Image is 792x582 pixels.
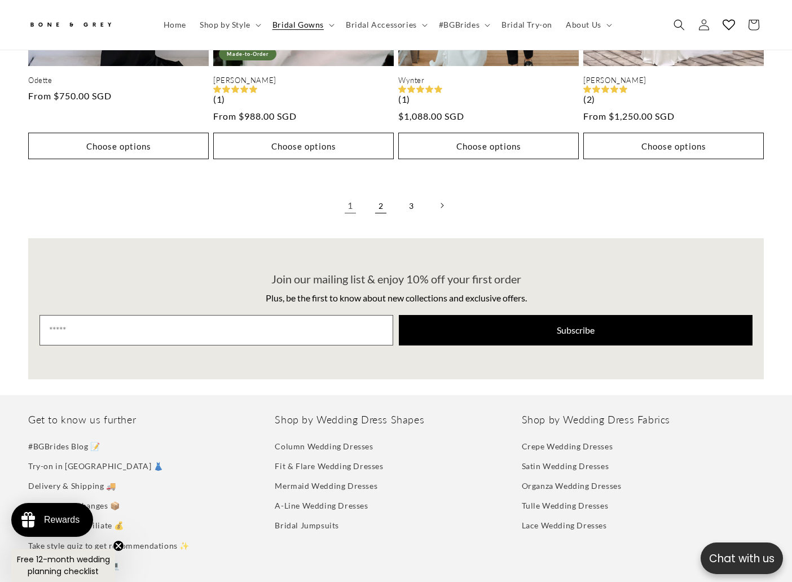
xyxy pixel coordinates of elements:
span: Bridal Accessories [346,20,417,30]
h2: Get to know us further [28,413,270,426]
a: Mermaid Wedding Dresses [275,476,377,496]
a: Bone and Grey Bridal [24,11,146,38]
a: Column Wedding Dresses [275,439,373,456]
span: Shop by Style [200,20,250,30]
h2: Shop by Wedding Dress Shapes [275,413,517,426]
summary: Bridal Gowns [266,13,339,37]
a: Bridal Jumpsuits [275,515,339,535]
a: Fit & Flare Wedding Dresses [275,456,383,476]
span: Home [164,20,186,30]
a: Returns & Exchanges 📦 [28,496,120,515]
div: Free 12-month wedding planning checklistClose teaser [11,549,115,582]
div: Rewards [44,515,80,525]
a: [PERSON_NAME] [583,76,764,85]
button: Open chatbox [701,542,783,574]
button: Close teaser [113,540,124,552]
summary: Shop by Style [193,13,266,37]
a: Next page [429,193,454,218]
a: Crepe Wedding Dresses [522,439,613,456]
a: #BGBrides Blog 📝 [28,439,100,456]
a: Page 1 [338,193,363,218]
span: Bridal Try-on [501,20,552,30]
a: Lace Wedding Dresses [522,515,607,535]
a: Try-on in [GEOGRAPHIC_DATA] 👗 [28,456,163,476]
a: Tulle Wedding Dresses [522,496,609,515]
a: Satin Wedding Dresses [522,456,609,476]
p: Chat with us [701,550,783,567]
span: Join our mailing list & enjoy 10% off your first order [271,272,521,286]
span: #BGBrides [439,20,479,30]
a: A-Line Wedding Dresses [275,496,368,515]
summary: Bridal Accessories [339,13,432,37]
span: Free 12-month wedding planning checklist [17,554,110,577]
input: Email [39,315,393,345]
summary: #BGBrides [432,13,495,37]
summary: Search [667,12,692,37]
a: [PERSON_NAME] [213,76,394,85]
span: About Us [566,20,601,30]
a: Delivery & Shipping 🚚 [28,476,116,496]
button: Choose options [28,133,209,159]
span: Bridal Gowns [272,20,324,30]
a: Bridal Try-on [495,13,559,37]
img: Bone and Grey Bridal [28,16,113,34]
span: Plus, be the first to know about new collections and exclusive offers. [266,292,527,303]
a: Wynter [398,76,579,85]
a: Page 3 [399,193,424,218]
nav: Pagination [28,193,764,218]
a: Odette [28,76,209,85]
a: Page 2 [368,193,393,218]
a: Home [157,13,193,37]
button: Choose options [583,133,764,159]
button: Choose options [213,133,394,159]
button: Choose options [398,133,579,159]
button: Subscribe [399,315,753,345]
a: Organza Wedding Dresses [522,476,622,496]
h2: Shop by Wedding Dress Fabrics [522,413,764,426]
a: Take style quiz to get recommendations ✨ [28,536,190,555]
summary: About Us [559,13,617,37]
